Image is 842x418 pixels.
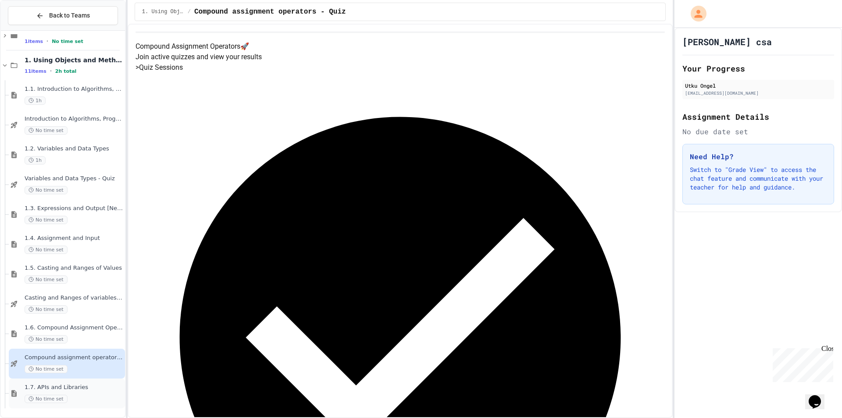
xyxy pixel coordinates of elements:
span: 1.2. Variables and Data Types [25,145,123,153]
h4: Compound Assignment Operators 🚀 [136,41,665,52]
span: Compound assignment operators - Quiz [25,354,123,361]
h2: Your Progress [682,62,834,75]
span: No time set [25,126,68,135]
iframe: chat widget [805,383,833,409]
span: 1.6. Compound Assignment Operators [25,324,123,332]
span: 1.5. Casting and Ranges of Values [25,264,123,272]
span: Variables and Data Types - Quiz [25,175,123,182]
span: • [50,68,52,75]
div: No due date set [682,126,834,137]
span: 11 items [25,68,46,74]
span: 1 items [25,39,43,44]
span: No time set [25,186,68,194]
span: Introduction to Algorithms, Programming, and Compilers [25,115,123,123]
button: Back to Teams [8,6,118,25]
span: No time set [52,39,83,44]
div: My Account [681,4,709,24]
p: Switch to "Grade View" to access the chat feature and communicate with your teacher for help and ... [690,165,827,192]
span: No time set [25,365,68,373]
span: No time set [25,216,68,224]
span: • [46,38,48,45]
span: Compound assignment operators - Quiz [194,7,346,17]
h2: Assignment Details [682,111,834,123]
span: No time set [25,335,68,343]
span: 1. Using Objects and Methods [142,8,184,15]
div: Utku Ongel [685,82,831,89]
span: 1.4. Assignment and Input [25,235,123,242]
span: 1.7. APIs and Libraries [25,384,123,391]
h1: [PERSON_NAME] csa [682,36,772,48]
div: Chat with us now!Close [4,4,61,56]
span: 1h [25,96,46,105]
span: No time set [25,305,68,314]
span: 1h [25,156,46,164]
span: No time set [25,275,68,284]
p: Join active quizzes and view your results [136,52,665,62]
span: 1.3. Expressions and Output [New] [25,205,123,212]
span: / [188,8,191,15]
h5: > Quiz Sessions [136,62,665,73]
span: Back to Teams [49,11,90,20]
span: No time set [25,395,68,403]
span: Casting and Ranges of variables - Quiz [25,294,123,302]
span: 1.1. Introduction to Algorithms, Programming, and Compilers [25,86,123,93]
span: 2h total [55,68,77,74]
div: [EMAIL_ADDRESS][DOMAIN_NAME] [685,90,831,96]
h3: Need Help? [690,151,827,162]
iframe: chat widget [769,345,833,382]
span: No time set [25,246,68,254]
span: 1. Using Objects and Methods [25,56,123,64]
